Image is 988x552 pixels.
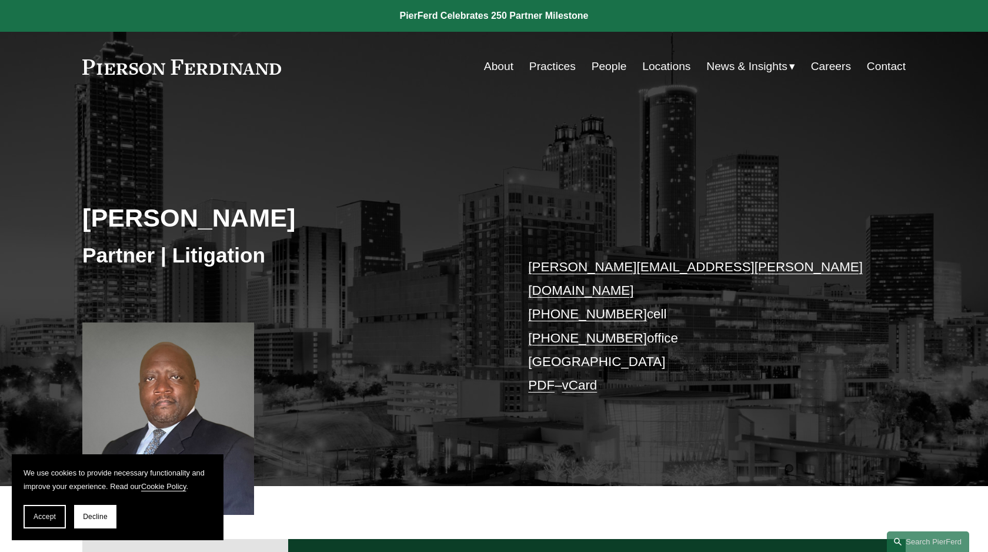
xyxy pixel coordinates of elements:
[887,531,969,552] a: Search this site
[706,55,795,78] a: folder dropdown
[642,55,690,78] a: Locations
[24,505,66,528] button: Accept
[706,56,787,77] span: News & Insights
[484,55,513,78] a: About
[811,55,851,78] a: Careers
[34,513,56,521] span: Accept
[528,260,863,298] a: [PERSON_NAME][EMAIL_ADDRESS][PERSON_NAME][DOMAIN_NAME]
[74,505,116,528] button: Decline
[529,55,576,78] a: Practices
[141,482,186,491] a: Cookie Policy
[528,307,647,321] a: [PHONE_NUMBER]
[867,55,906,78] a: Contact
[24,466,212,493] p: We use cookies to provide necessary functionality and improve your experience. Read our .
[82,202,425,233] h2: [PERSON_NAME]
[83,513,108,521] span: Decline
[82,242,425,268] h3: Partner | Litigation
[528,378,555,393] a: PDF
[562,378,598,393] a: vCard
[528,331,647,345] a: [PHONE_NUMBER]
[528,255,871,398] p: cell office [GEOGRAPHIC_DATA] –
[592,55,627,78] a: People
[12,454,223,540] section: Cookie banner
